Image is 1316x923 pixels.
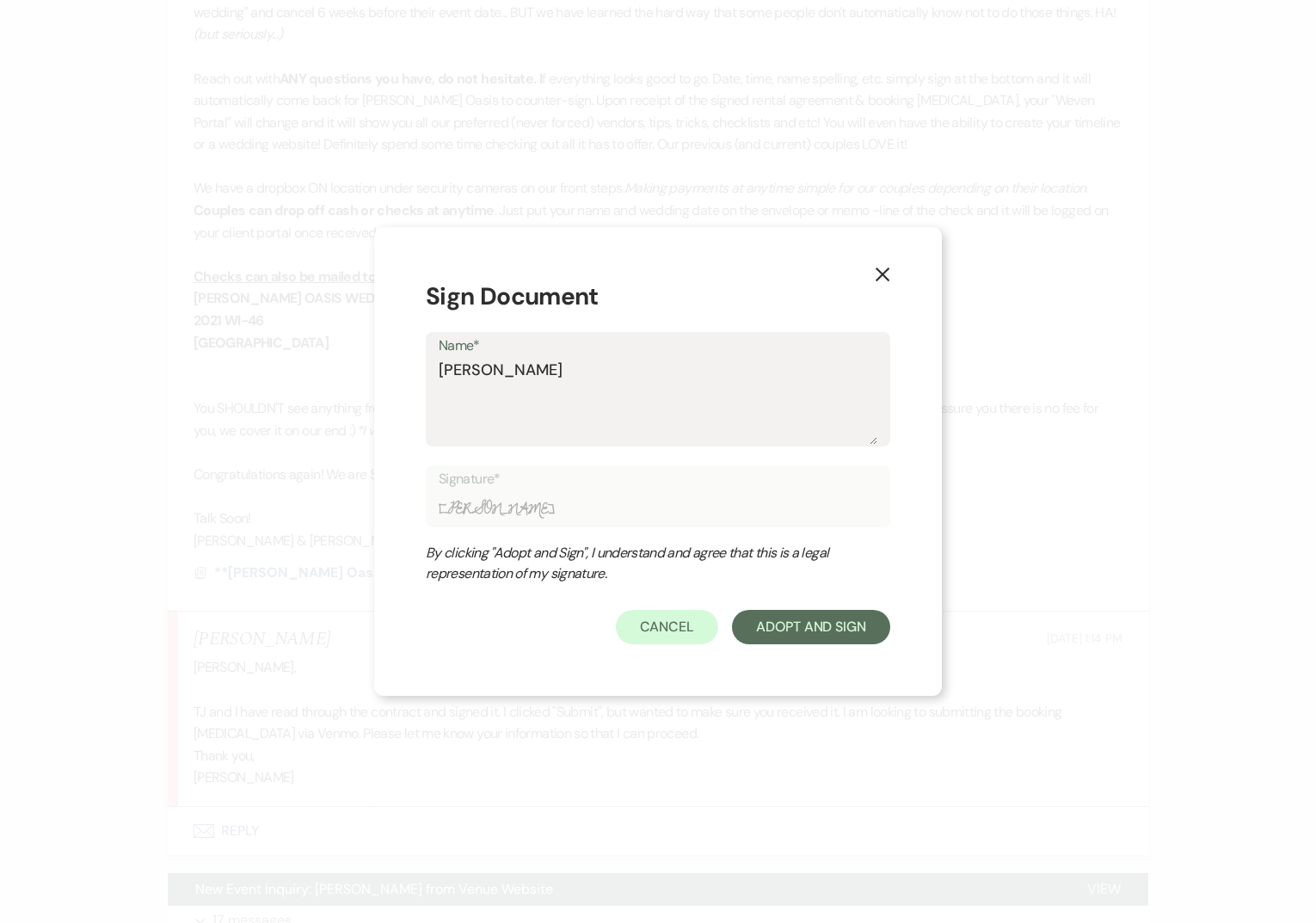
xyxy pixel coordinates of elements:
[439,467,877,492] label: Signature*
[732,610,890,644] button: Adopt And Sign
[616,610,719,644] button: Cancel
[426,543,856,584] div: By clicking "Adopt and Sign", I understand and agree that this is a legal representation of my si...
[426,279,890,315] h1: Sign Document
[439,359,877,445] textarea: Oeh
[439,334,877,359] label: Name*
